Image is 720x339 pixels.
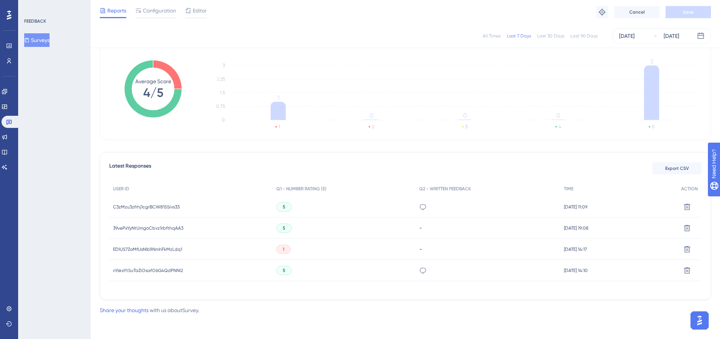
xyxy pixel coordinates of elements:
[283,204,285,210] span: 5
[564,267,588,274] span: [DATE] 14:10
[283,267,285,274] span: 5
[688,309,711,332] iframe: UserGuiding AI Assistant Launcher
[564,204,587,210] span: [DATE] 11:09
[100,307,149,313] a: Share your thoughts
[465,124,468,129] text: 3
[564,246,587,252] span: [DATE] 14:17
[113,204,180,210] span: C3zMzu3zfrhj1cgrBCW81SSivs33
[24,18,46,24] div: FEEDBACK
[652,124,654,129] text: 5
[113,246,182,252] span: EDIUS7ZoMfUsNIb1lNmhFkMzLdq1
[277,94,279,101] tspan: 1
[24,33,50,47] button: Surveys
[614,6,660,18] button: Cancel
[143,6,176,15] span: Configuration
[683,9,694,15] span: Save
[279,124,280,129] text: 1
[483,33,501,39] div: All Times
[283,225,285,231] span: 5
[135,78,171,84] tspan: Average Score
[113,225,183,231] span: 39vePxYyNtUmgoCbvz1rbfthqAA3
[113,267,183,274] span: nYskxYtSuTaZiOsafO6G4QdPNNI2
[419,186,471,192] span: Q2 - WRITTEN FEEDBACK
[419,246,556,253] div: -
[564,225,588,231] span: [DATE] 19:08
[370,112,373,119] tspan: 0
[652,162,701,174] button: Export CSV
[107,6,126,15] span: Reports
[664,31,679,40] div: [DATE]
[217,76,225,82] tspan: 2.25
[372,124,374,129] text: 2
[507,33,531,39] div: Last 7 Days
[650,58,653,65] tspan: 3
[18,2,47,11] span: Need Help?
[220,90,225,95] tspan: 1.5
[216,104,225,109] tspan: 0.75
[564,186,573,192] span: TIME
[666,6,711,18] button: Save
[537,33,564,39] div: Last 30 Days
[223,63,225,68] tspan: 3
[629,9,645,15] span: Cancel
[222,117,225,123] tspan: 0
[570,33,598,39] div: Last 90 Days
[109,162,151,175] span: Latest Responses
[113,186,129,192] span: USER ID
[100,306,199,315] div: with us about Survey .
[665,165,689,171] span: Export CSV
[283,246,284,252] span: 1
[556,112,560,119] tspan: 0
[559,124,561,129] text: 4
[619,31,635,40] div: [DATE]
[276,186,327,192] span: Q1 - NUMBER RATING (5)
[193,6,207,15] span: Editor
[143,86,163,100] tspan: 4/5
[419,224,556,232] div: -
[463,112,467,119] tspan: 0
[681,186,698,192] span: ACTION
